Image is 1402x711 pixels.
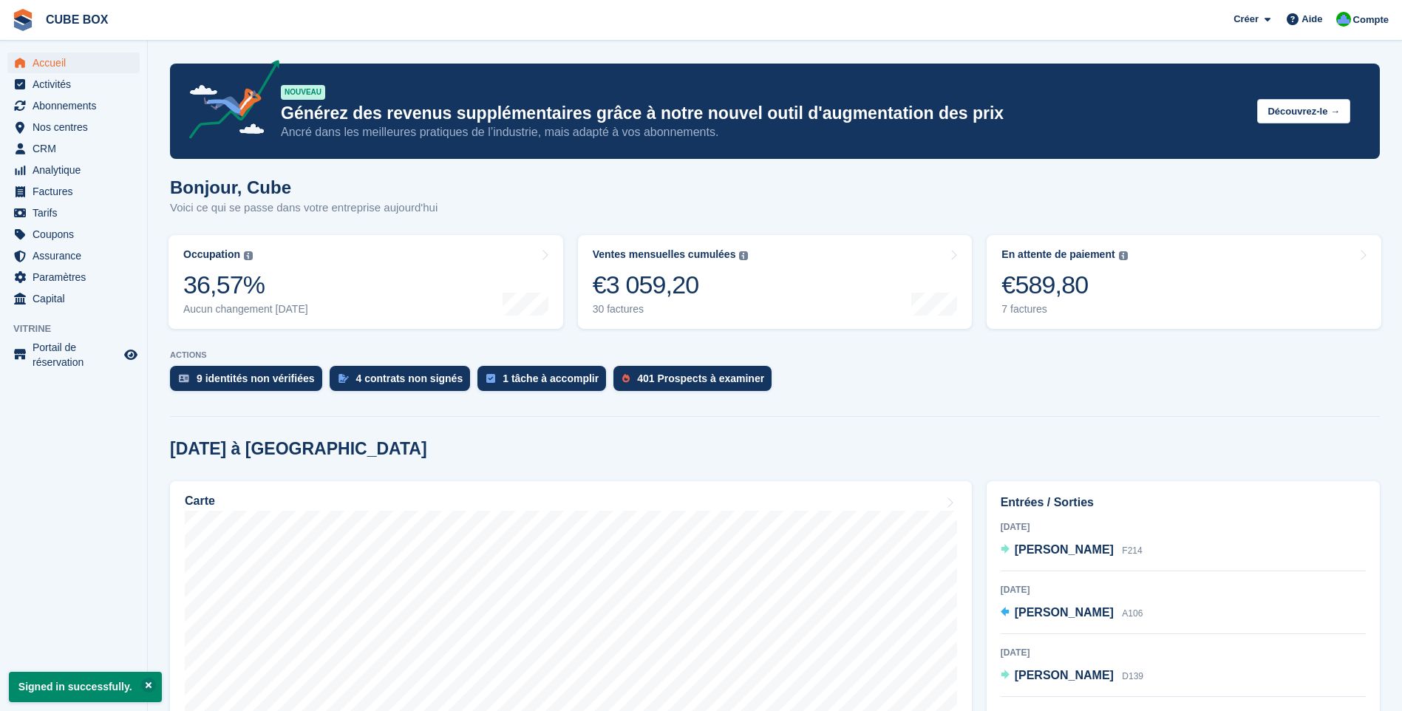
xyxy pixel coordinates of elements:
span: Paramètres [33,267,121,288]
a: menu [7,74,140,95]
span: Analytique [33,160,121,180]
img: stora-icon-8386f47178a22dfd0bd8f6a31ec36ba5ce8667c1dd55bd0f319d3a0aa187defe.svg [12,9,34,31]
div: 1 tâche à accomplir [503,372,599,384]
div: 9 identités non vérifiées [197,372,315,384]
div: 401 Prospects à examiner [637,372,764,384]
a: menu [7,288,140,309]
div: En attente de paiement [1001,248,1115,261]
a: menu [7,267,140,288]
div: 7 factures [1001,303,1127,316]
a: menu [7,245,140,266]
span: Tarifs [33,203,121,223]
a: En attente de paiement €589,80 7 factures [987,235,1381,329]
span: Portail de réservation [33,340,121,370]
a: Boutique d'aperçu [122,346,140,364]
img: icon-info-grey-7440780725fd019a000dd9b08b2336e03edf1995a4989e88bcd33f0948082b44.svg [739,251,748,260]
button: Découvrez-le → [1257,99,1350,123]
p: Signed in successfully. [9,672,162,702]
a: menu [7,203,140,223]
img: price-adjustments-announcement-icon-8257ccfd72463d97f412b2fc003d46551f7dbcb40ab6d574587a9cd5c0d94... [177,60,280,144]
span: Nos centres [33,117,121,137]
span: Capital [33,288,121,309]
span: [PERSON_NAME] [1015,669,1114,681]
a: 401 Prospects à examiner [613,366,779,398]
span: Assurance [33,245,121,266]
span: Abonnements [33,95,121,116]
div: Ventes mensuelles cumulées [593,248,736,261]
h2: [DATE] à [GEOGRAPHIC_DATA] [170,439,427,459]
span: Accueil [33,52,121,73]
a: Occupation 36,57% Aucun changement [DATE] [169,235,563,329]
span: F214 [1122,545,1142,556]
a: menu [7,340,140,370]
span: [PERSON_NAME] [1015,543,1114,556]
div: [DATE] [1001,520,1366,534]
img: contract_signature_icon-13c848040528278c33f63329250d36e43548de30e8caae1d1a13099fd9432cc5.svg [338,374,349,383]
p: ACTIONS [170,350,1380,360]
span: A106 [1122,608,1143,619]
a: Ventes mensuelles cumulées €3 059,20 30 factures [578,235,973,329]
span: Activités [33,74,121,95]
p: Ancré dans les meilleures pratiques de l’industrie, mais adapté à vos abonnements. [281,124,1245,140]
p: Voici ce qui se passe dans votre entreprise aujourd'hui [170,200,438,217]
div: [DATE] [1001,583,1366,596]
a: menu [7,160,140,180]
span: Aide [1301,12,1322,27]
span: Factures [33,181,121,202]
img: Cube Box [1336,12,1351,27]
div: 36,57% [183,270,308,300]
div: €3 059,20 [593,270,749,300]
div: €589,80 [1001,270,1127,300]
img: prospect-51fa495bee0391a8d652442698ab0144808aea92771e9ea1ae160a38d050c398.svg [622,374,630,383]
div: 30 factures [593,303,749,316]
a: [PERSON_NAME] D139 [1001,667,1143,686]
h2: Carte [185,494,215,508]
span: CRM [33,138,121,159]
a: menu [7,224,140,245]
div: Occupation [183,248,240,261]
h2: Entrées / Sorties [1001,494,1366,511]
img: verify_identity-adf6edd0f0f0b5bbfe63781bf79b02c33cf7c696d77639b501bdc392416b5a36.svg [179,374,189,383]
div: NOUVEAU [281,85,325,100]
p: Générez des revenus supplémentaires grâce à notre nouvel outil d'augmentation des prix [281,103,1245,124]
span: [PERSON_NAME] [1015,606,1114,619]
a: [PERSON_NAME] A106 [1001,604,1143,623]
img: icon-info-grey-7440780725fd019a000dd9b08b2336e03edf1995a4989e88bcd33f0948082b44.svg [1119,251,1128,260]
span: Coupons [33,224,121,245]
a: menu [7,95,140,116]
a: CUBE BOX [40,7,114,32]
div: 4 contrats non signés [356,372,463,384]
a: menu [7,52,140,73]
a: menu [7,117,140,137]
span: Créer [1233,12,1259,27]
h1: Bonjour, Cube [170,177,438,197]
a: 4 contrats non signés [330,366,478,398]
span: Vitrine [13,322,147,336]
img: icon-info-grey-7440780725fd019a000dd9b08b2336e03edf1995a4989e88bcd33f0948082b44.svg [244,251,253,260]
a: menu [7,138,140,159]
div: Aucun changement [DATE] [183,303,308,316]
span: Compte [1353,13,1389,27]
a: menu [7,181,140,202]
div: [DATE] [1001,646,1366,659]
a: 1 tâche à accomplir [477,366,613,398]
img: task-75834270c22a3079a89374b754ae025e5fb1db73e45f91037f5363f120a921f8.svg [486,374,495,383]
a: [PERSON_NAME] F214 [1001,541,1143,560]
a: 9 identités non vérifiées [170,366,330,398]
span: D139 [1122,671,1143,681]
